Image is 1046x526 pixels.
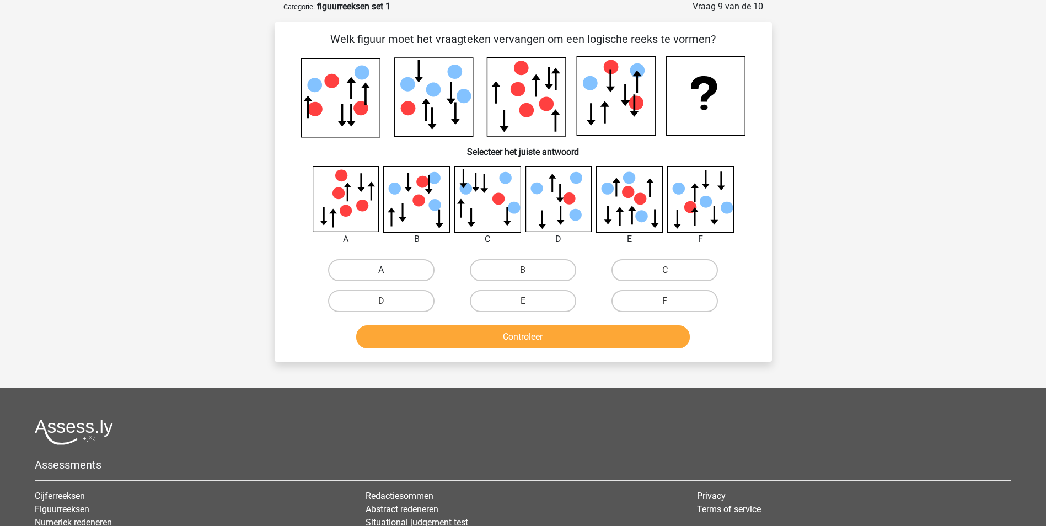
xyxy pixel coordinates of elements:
div: D [517,233,600,246]
label: B [470,259,576,281]
a: Privacy [697,491,726,501]
label: A [328,259,435,281]
div: C [446,233,529,246]
div: E [588,233,671,246]
h5: Assessments [35,458,1011,471]
a: Cijferreeksen [35,491,85,501]
a: Figuurreeksen [35,504,89,514]
div: B [375,233,458,246]
a: Redactiesommen [366,491,433,501]
a: Abstract redeneren [366,504,438,514]
label: F [611,290,718,312]
small: Categorie: [283,3,315,11]
label: D [328,290,435,312]
label: C [611,259,718,281]
p: Welk figuur moet het vraagteken vervangen om een logische reeks te vormen? [292,31,754,47]
div: A [304,233,388,246]
strong: figuurreeksen set 1 [317,1,390,12]
div: F [659,233,742,246]
a: Terms of service [697,504,761,514]
h6: Selecteer het juiste antwoord [292,138,754,157]
img: Assessly logo [35,419,113,445]
button: Controleer [356,325,690,348]
label: E [470,290,576,312]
